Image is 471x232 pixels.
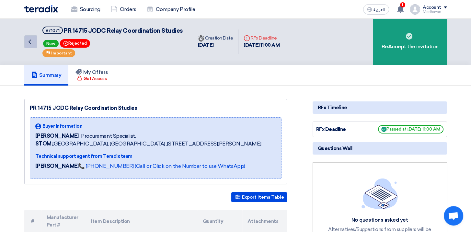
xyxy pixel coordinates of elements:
[68,65,115,86] a: My Offers Get Access
[78,163,245,169] a: 📞 [PHONE_NUMBER] (Call or Click on the Number to use WhatsApp)
[35,163,79,169] strong: [PERSON_NAME]
[77,75,107,82] div: Get Access
[106,2,142,17] a: Orders
[42,27,183,35] h5: PR 14715 JODC Relay Coordination Studies
[46,29,60,33] div: #71071
[81,132,136,140] span: Procurement Specialist,
[198,35,233,41] div: Creation Date
[378,125,443,133] span: Passed at [DATE] 11:00 AM
[43,40,59,47] span: New
[373,19,447,65] div: ReAccept the invitation
[410,4,420,15] img: profile_test.png
[51,51,72,55] span: Important
[325,217,435,224] div: No questions asked yet
[75,69,108,75] h5: My Offers
[373,7,385,12] span: العربية
[244,35,280,41] div: RFx Deadline
[362,178,398,209] img: empty_state_list.svg
[400,2,405,7] span: 1
[316,126,365,133] div: RFx Deadline
[35,132,79,140] span: [PERSON_NAME]
[423,10,447,14] div: Madhavan
[66,2,106,17] a: Sourcing
[35,140,261,148] span: [GEOGRAPHIC_DATA], [GEOGRAPHIC_DATA] ,[STREET_ADDRESS][PERSON_NAME]
[31,72,62,78] h5: Summary
[24,65,69,86] a: Summary
[198,41,233,49] div: [DATE]
[142,2,201,17] a: Company Profile
[363,4,389,15] button: العربية
[30,104,281,112] div: PR 14715 JODC Relay Coordination Studies
[444,206,463,226] div: Open chat
[24,5,58,13] img: Teradix logo
[42,123,83,130] span: Buyer Information
[35,153,261,160] div: Technical support agent from Teradix team
[35,141,53,147] b: STOM,
[60,39,90,48] span: Rejected
[64,27,183,34] span: PR 14715 JODC Relay Coordination Studies
[318,145,352,152] span: Questions Wall
[313,101,447,114] div: RFx Timeline
[231,192,287,202] button: Export Items Table
[423,5,441,10] div: Account
[244,41,280,49] div: [DATE] 11:00 AM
